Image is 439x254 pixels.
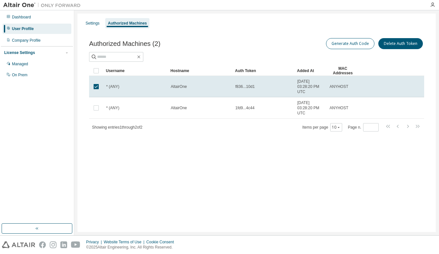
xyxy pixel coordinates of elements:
[2,241,35,248] img: altair_logo.svg
[106,66,165,76] div: Username
[330,105,348,111] span: ANYHOST
[89,40,160,48] span: Authorized Machines (2)
[329,66,356,76] div: MAC Addresses
[378,38,423,49] button: Delete Auth Token
[71,241,80,248] img: youtube.svg
[235,105,254,111] span: 1fd9...4c44
[86,245,178,250] p: © 2025 Altair Engineering, Inc. All Rights Reserved.
[12,38,41,43] div: Company Profile
[332,125,341,130] button: 10
[4,50,35,55] div: License Settings
[12,26,34,31] div: User Profile
[108,21,147,26] div: Authorized Machines
[330,84,348,89] span: ANYHOST
[106,105,119,111] span: * (ANY)
[297,79,324,94] span: [DATE] 03:28:20 PM UTC
[146,239,178,245] div: Cookie Consent
[60,241,67,248] img: linkedin.svg
[170,66,230,76] div: Hostname
[104,239,146,245] div: Website Terms of Use
[348,123,379,132] span: Page n.
[12,61,28,67] div: Managed
[86,21,99,26] div: Settings
[171,105,187,111] span: AltairOne
[171,84,187,89] span: AltairOne
[235,66,292,76] div: Auth Token
[12,72,27,78] div: On Prem
[50,241,56,248] img: instagram.svg
[86,239,104,245] div: Privacy
[106,84,119,89] span: * (ANY)
[297,66,324,76] div: Added At
[3,2,84,8] img: Altair One
[235,84,255,89] span: f836...10d1
[326,38,374,49] button: Generate Auth Code
[92,125,142,130] span: Showing entries 1 through 2 of 2
[297,100,324,116] span: [DATE] 03:28:20 PM UTC
[39,241,46,248] img: facebook.svg
[12,15,31,20] div: Dashboard
[302,123,342,132] span: Items per page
